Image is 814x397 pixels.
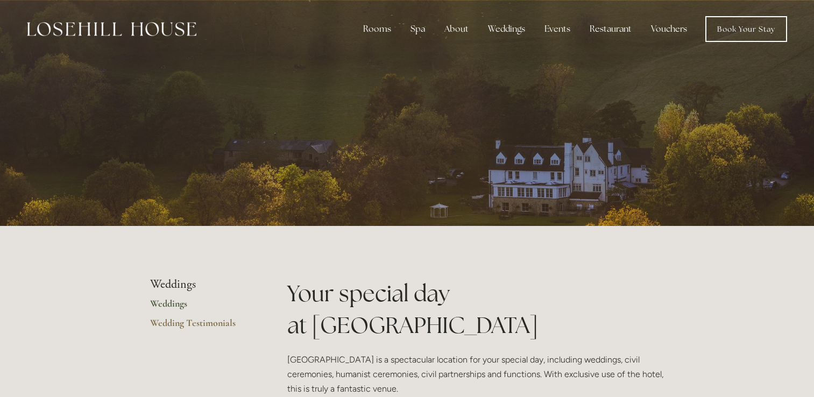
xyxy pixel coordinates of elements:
[705,16,787,42] a: Book Your Stay
[287,278,664,341] h1: Your special day at [GEOGRAPHIC_DATA]
[355,18,400,40] div: Rooms
[581,18,640,40] div: Restaurant
[436,18,477,40] div: About
[642,18,696,40] a: Vouchers
[150,317,253,336] a: Wedding Testimonials
[150,297,253,317] a: Weddings
[150,278,253,292] li: Weddings
[287,352,664,396] p: [GEOGRAPHIC_DATA] is a spectacular location for your special day, including weddings, civil cerem...
[536,18,579,40] div: Events
[27,22,196,36] img: Losehill House
[402,18,434,40] div: Spa
[479,18,534,40] div: Weddings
